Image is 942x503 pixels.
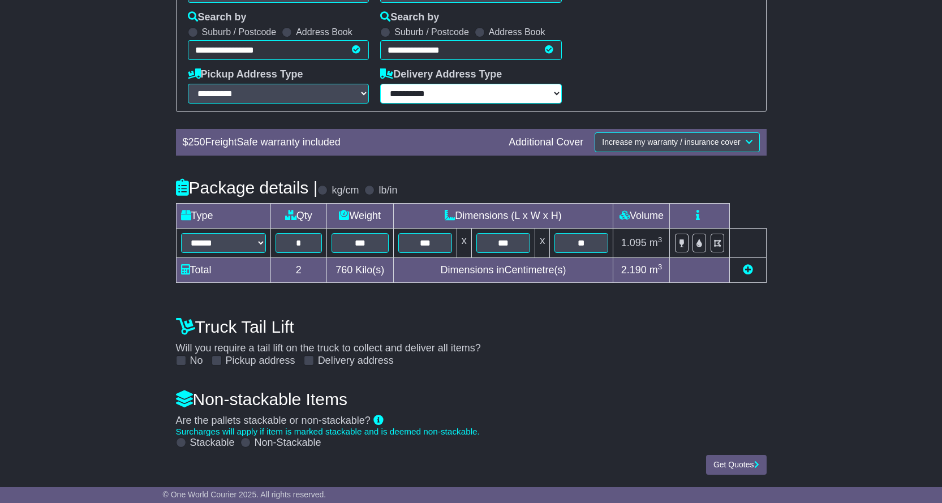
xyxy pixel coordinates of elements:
[602,137,740,147] span: Increase my warranty / insurance cover
[332,184,359,197] label: kg/cm
[318,355,394,367] label: Delivery address
[270,203,326,228] td: Qty
[621,237,647,248] span: 1.095
[380,68,502,81] label: Delivery Address Type
[649,264,663,276] span: m
[176,203,270,228] td: Type
[226,355,295,367] label: Pickup address
[457,228,471,257] td: x
[270,257,326,282] td: 2
[188,68,303,81] label: Pickup Address Type
[176,427,767,437] div: Surcharges will apply if item is marked stackable and is deemed non-stackable.
[649,237,663,248] span: m
[394,27,469,37] label: Suburb / Postcode
[176,390,767,409] h4: Non-stackable Items
[326,257,393,282] td: Kilo(s)
[176,178,318,197] h4: Package details |
[255,437,321,449] label: Non-Stackable
[743,264,753,276] a: Add new item
[188,136,205,148] span: 250
[202,27,277,37] label: Suburb / Postcode
[503,136,589,149] div: Additional Cover
[706,455,767,475] button: Get Quotes
[176,415,371,426] span: Are the pallets stackable or non-stackable?
[190,437,235,449] label: Stackable
[188,11,247,24] label: Search by
[380,11,439,24] label: Search by
[658,235,663,244] sup: 3
[489,27,545,37] label: Address Book
[176,317,767,336] h4: Truck Tail Lift
[163,490,326,499] span: © One World Courier 2025. All rights reserved.
[378,184,397,197] label: lb/in
[658,263,663,271] sup: 3
[621,264,647,276] span: 2.190
[535,228,550,257] td: x
[190,355,203,367] label: No
[393,203,613,228] td: Dimensions (L x W x H)
[170,312,772,367] div: Will you require a tail lift on the truck to collect and deliver all items?
[177,136,504,149] div: $ FreightSafe warranty included
[176,257,270,282] td: Total
[296,27,352,37] label: Address Book
[613,203,670,228] td: Volume
[335,264,352,276] span: 760
[326,203,393,228] td: Weight
[595,132,759,152] button: Increase my warranty / insurance cover
[393,257,613,282] td: Dimensions in Centimetre(s)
